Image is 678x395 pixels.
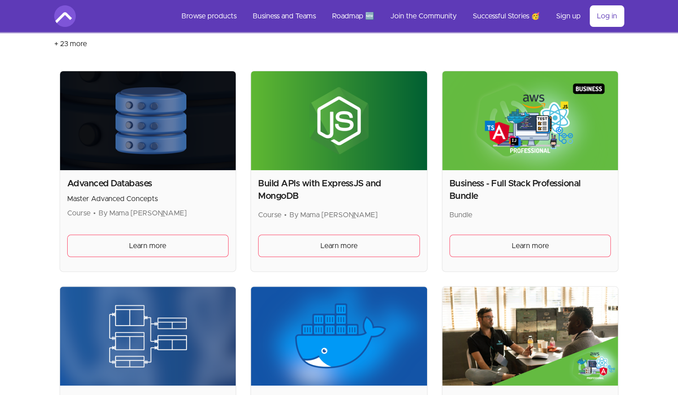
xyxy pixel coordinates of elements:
[174,5,244,27] a: Browse products
[449,177,611,202] h2: Business - Full Stack Professional Bundle
[383,5,464,27] a: Join the Community
[258,211,281,219] span: Course
[174,5,624,27] nav: Main
[67,210,91,217] span: Course
[251,287,427,386] img: Product image for Docker for DevOps Engineers
[67,235,229,257] a: Learn more
[449,211,472,219] span: Bundle
[60,287,236,386] img: Product image for Database Design & Implementation
[590,5,624,27] a: Log in
[549,5,588,27] a: Sign up
[289,211,378,219] span: By Mama [PERSON_NAME]
[67,177,229,190] h2: Advanced Databases
[246,5,323,27] a: Business and Teams
[442,71,618,170] img: Product image for Business - Full Stack Professional Bundle
[512,240,549,251] span: Learn more
[60,71,236,170] img: Product image for Advanced Databases
[325,5,381,27] a: Roadmap 🆕
[258,177,420,202] h2: Build APIs with ExpressJS and MongoDB
[449,235,611,257] a: Learn more
[99,210,187,217] span: By Mama [PERSON_NAME]
[93,210,96,217] span: •
[442,287,618,386] img: Product image for Full Stack Professional + Coaching
[54,5,76,27] img: Amigoscode logo
[320,240,358,251] span: Learn more
[54,31,87,56] button: + 23 more
[466,5,547,27] a: Successful Stories 🥳
[129,240,166,251] span: Learn more
[258,235,420,257] a: Learn more
[251,71,427,170] img: Product image for Build APIs with ExpressJS and MongoDB
[67,193,229,204] p: Master Advanced Concepts
[284,211,287,219] span: •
